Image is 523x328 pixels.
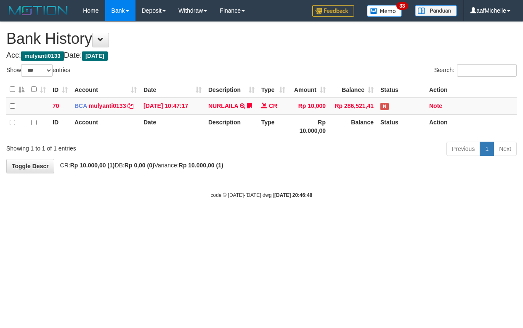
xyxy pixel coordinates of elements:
[289,114,329,138] th: Rp 10.000,00
[396,2,408,10] span: 33
[6,159,54,173] a: Toggle Descr
[329,98,377,115] td: Rp 286,521,41
[289,81,329,98] th: Amount: activate to sort column ascending
[380,103,389,110] span: Has Note
[127,102,133,109] a: Copy mulyanti0133 to clipboard
[329,81,377,98] th: Balance: activate to sort column ascending
[415,5,457,16] img: panduan.png
[6,64,70,77] label: Show entries
[429,102,442,109] a: Note
[494,142,517,156] a: Next
[21,51,64,61] span: mulyanti0133
[49,81,71,98] th: ID: activate to sort column ascending
[82,51,108,61] span: [DATE]
[258,114,289,138] th: Type
[6,30,517,47] h1: Bank History
[205,114,258,138] th: Description
[480,142,494,156] a: 1
[53,102,59,109] span: 70
[89,102,126,109] a: mulyanti0133
[56,162,223,169] span: CR: DB: Variance:
[211,192,313,198] small: code © [DATE]-[DATE] dwg |
[446,142,480,156] a: Previous
[70,162,115,169] strong: Rp 10.000,00 (1)
[329,114,377,138] th: Balance
[377,114,426,138] th: Status
[289,98,329,115] td: Rp 10,000
[74,102,87,109] span: BCA
[28,81,49,98] th: : activate to sort column ascending
[140,81,205,98] th: Date: activate to sort column ascending
[312,5,354,17] img: Feedback.jpg
[205,81,258,98] th: Description: activate to sort column ascending
[71,81,140,98] th: Account: activate to sort column ascending
[6,4,70,17] img: MOTION_logo.png
[71,114,140,138] th: Account
[377,81,426,98] th: Status
[426,114,517,138] th: Action
[6,51,517,60] h4: Acc: Date:
[49,114,71,138] th: ID
[274,192,312,198] strong: [DATE] 20:46:48
[6,141,212,153] div: Showing 1 to 1 of 1 entries
[21,64,53,77] select: Showentries
[6,81,28,98] th: : activate to sort column descending
[367,5,402,17] img: Button%20Memo.svg
[140,114,205,138] th: Date
[125,162,154,169] strong: Rp 0,00 (0)
[140,98,205,115] td: [DATE] 10:47:17
[269,102,277,109] span: CR
[208,102,238,109] a: NURLAILA
[457,64,517,77] input: Search:
[258,81,289,98] th: Type: activate to sort column ascending
[179,162,223,169] strong: Rp 10.000,00 (1)
[434,64,517,77] label: Search:
[426,81,517,98] th: Action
